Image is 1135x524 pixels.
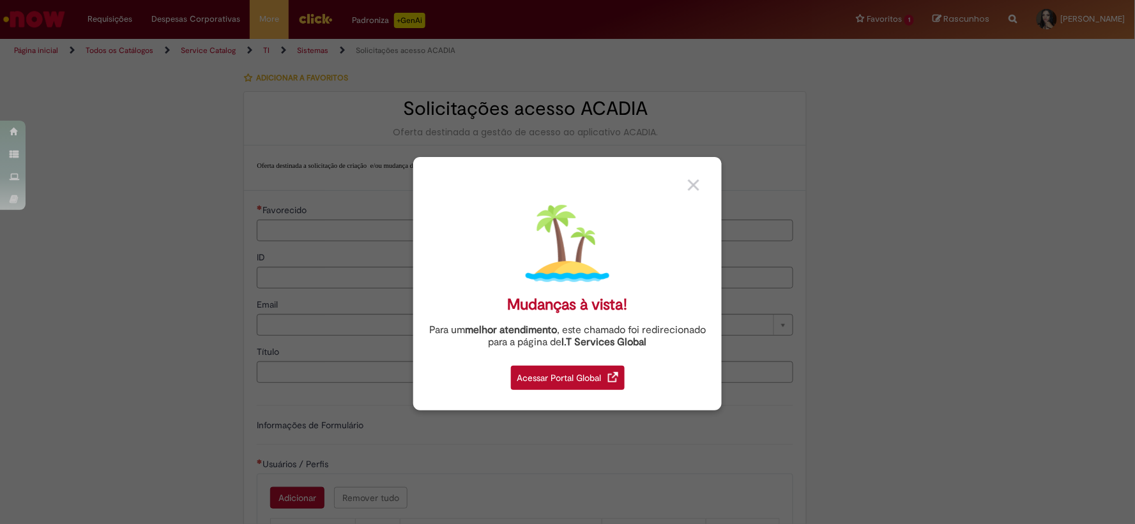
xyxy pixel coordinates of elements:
[562,329,647,348] a: I.T Services Global
[465,324,557,336] strong: melhor atendimento
[688,179,699,191] img: close_button_grey.png
[511,366,625,390] div: Acessar Portal Global
[508,296,628,314] div: Mudanças à vista!
[608,372,618,382] img: redirect_link.png
[511,359,625,390] a: Acessar Portal Global
[423,324,712,348] div: Para um , este chamado foi redirecionado para a página de
[526,202,609,285] img: island.png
